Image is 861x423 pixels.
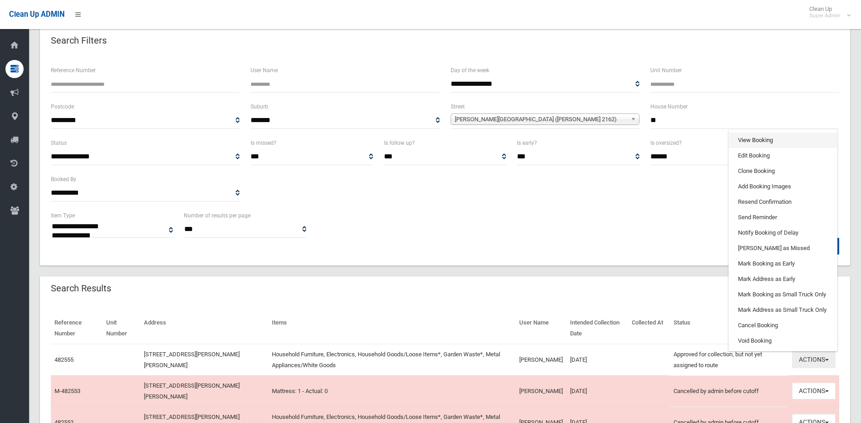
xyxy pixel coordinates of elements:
[184,211,251,221] label: Number of results per page
[729,225,837,241] a: Notify Booking of Delay
[729,163,837,179] a: Clone Booking
[729,256,837,271] a: Mark Booking as Early
[566,375,628,407] td: [DATE]
[455,114,627,125] span: [PERSON_NAME][GEOGRAPHIC_DATA] ([PERSON_NAME] 2162)
[650,65,682,75] label: Unit Number
[729,271,837,287] a: Mark Address as Early
[670,313,788,344] th: Status
[650,102,688,112] label: House Number
[729,148,837,163] a: Edit Booking
[384,138,415,148] label: Is follow up?
[729,287,837,302] a: Mark Booking as Small Truck Only
[670,375,788,407] td: Cancelled by admin before cutoff
[251,102,268,112] label: Suburb
[729,133,837,148] a: View Booking
[650,138,682,148] label: Is oversized?
[729,302,837,318] a: Mark Address as Small Truck Only
[251,65,278,75] label: User Name
[103,313,140,344] th: Unit Number
[566,313,628,344] th: Intended Collection Date
[516,375,566,407] td: [PERSON_NAME]
[51,65,96,75] label: Reference Number
[517,138,537,148] label: Is early?
[809,12,841,19] small: Super Admin
[729,241,837,256] a: [PERSON_NAME] as Missed
[54,356,74,363] a: 482555
[40,280,122,297] header: Search Results
[451,102,465,112] label: Street
[628,313,670,344] th: Collected At
[805,5,850,19] span: Clean Up
[566,344,628,376] td: [DATE]
[729,194,837,210] a: Resend Confirmation
[729,179,837,194] a: Add Booking Images
[51,313,103,344] th: Reference Number
[268,313,516,344] th: Items
[516,344,566,376] td: [PERSON_NAME]
[251,138,276,148] label: Is missed?
[51,174,76,184] label: Booked By
[51,138,67,148] label: Status
[9,10,64,19] span: Clean Up ADMIN
[54,388,80,394] a: M-482553
[729,333,837,349] a: Void Booking
[451,65,489,75] label: Day of the week
[51,102,74,112] label: Postcode
[670,344,788,376] td: Approved for collection, but not yet assigned to route
[268,375,516,407] td: Mattress: 1 - Actual: 0
[40,32,118,49] header: Search Filters
[144,351,240,369] a: [STREET_ADDRESS][PERSON_NAME][PERSON_NAME]
[792,351,836,368] button: Actions
[729,318,837,333] a: Cancel Booking
[792,383,836,399] button: Actions
[140,313,268,344] th: Address
[144,382,240,400] a: [STREET_ADDRESS][PERSON_NAME][PERSON_NAME]
[268,344,516,376] td: Household Furniture, Electronics, Household Goods/Loose Items*, Garden Waste*, Metal Appliances/W...
[729,210,837,225] a: Send Reminder
[516,313,566,344] th: User Name
[51,211,75,221] label: Item Type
